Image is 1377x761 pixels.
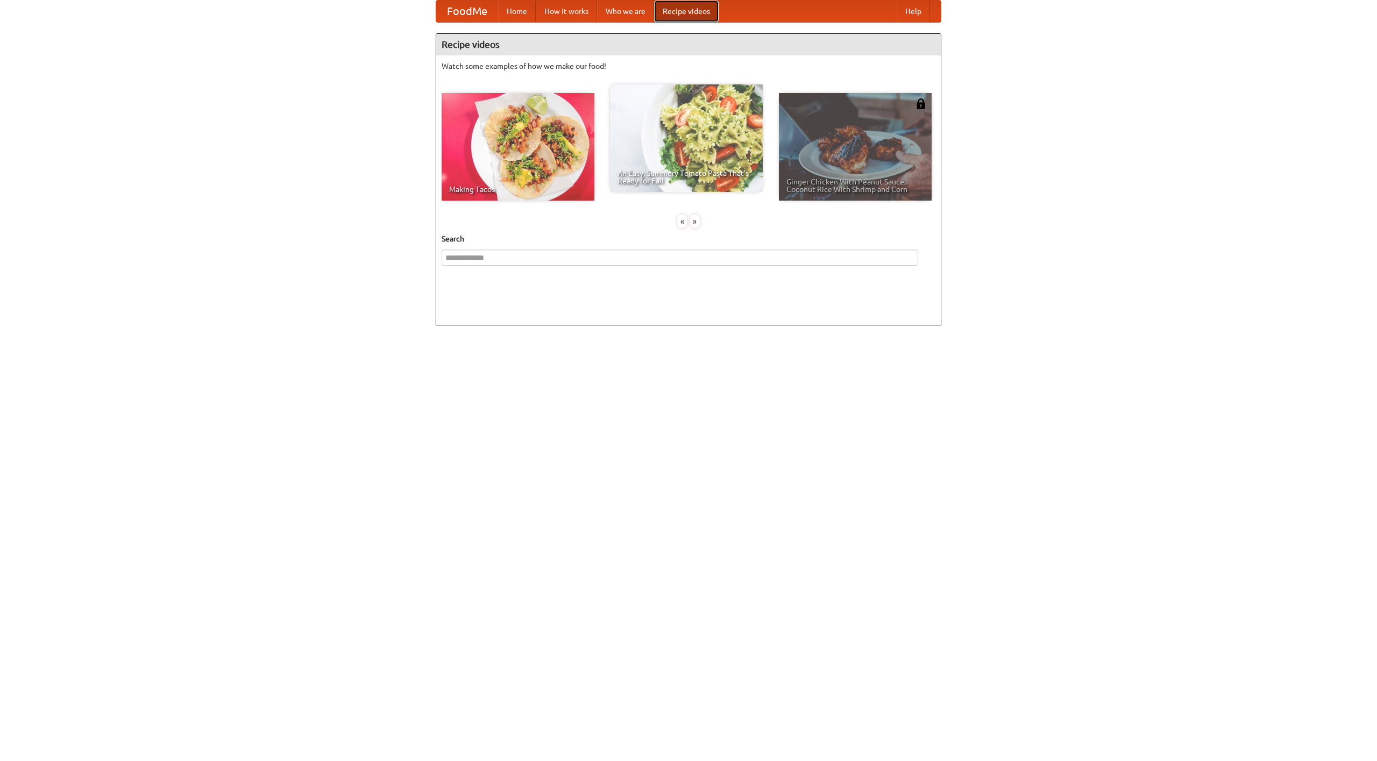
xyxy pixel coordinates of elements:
a: An Easy, Summery Tomato Pasta That's Ready for Fall [610,84,763,192]
p: Watch some examples of how we make our food! [442,61,935,72]
img: 483408.png [915,98,926,109]
a: How it works [536,1,597,22]
div: » [690,215,700,228]
a: Who we are [597,1,654,22]
a: Home [498,1,536,22]
a: Help [897,1,930,22]
h4: Recipe videos [436,34,941,55]
a: Making Tacos [442,93,594,201]
a: Recipe videos [654,1,719,22]
h5: Search [442,233,935,244]
span: Making Tacos [449,186,587,193]
a: FoodMe [436,1,498,22]
span: An Easy, Summery Tomato Pasta That's Ready for Fall [617,169,755,184]
div: « [677,215,687,228]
